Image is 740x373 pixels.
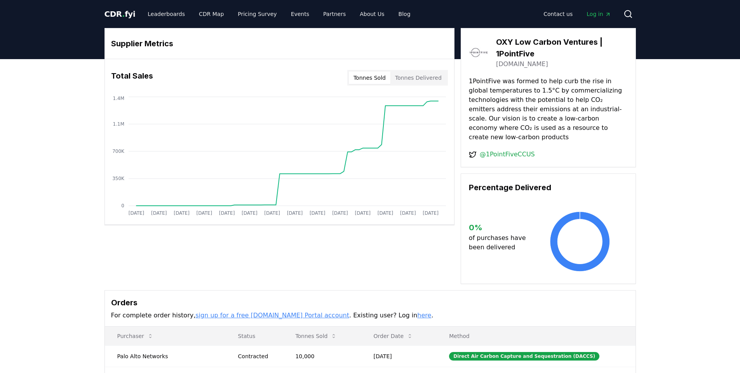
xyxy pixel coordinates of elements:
span: Log in [587,10,611,18]
nav: Main [537,7,617,21]
tspan: [DATE] [287,210,303,216]
tspan: [DATE] [355,210,371,216]
button: Tonnes Sold [289,328,343,344]
tspan: 0 [121,203,124,208]
img: OXY Low Carbon Ventures | 1PointFive-logo [469,43,488,62]
div: Contracted [238,352,277,360]
h3: Total Sales [111,70,153,86]
a: Pricing Survey [232,7,283,21]
span: . [122,9,125,19]
a: Leaderboards [141,7,191,21]
tspan: [DATE] [377,210,393,216]
a: Log in [580,7,617,21]
a: Contact us [537,7,579,21]
tspan: 350K [112,176,125,181]
a: sign up for a free [DOMAIN_NAME] Portal account [195,312,349,319]
a: Partners [317,7,352,21]
tspan: [DATE] [332,210,348,216]
div: Direct Air Carbon Capture and Sequestration (DACCS) [449,352,599,361]
a: CDR Map [193,7,230,21]
tspan: [DATE] [400,210,416,216]
button: Purchaser [111,328,160,344]
td: [DATE] [361,345,437,367]
tspan: [DATE] [196,210,212,216]
p: Status [232,332,277,340]
span: CDR fyi [104,9,136,19]
h3: Orders [111,297,629,308]
tspan: [DATE] [309,210,325,216]
a: @1PointFiveCCUS [480,150,535,159]
tspan: [DATE] [151,210,167,216]
p: Method [443,332,629,340]
h3: Supplier Metrics [111,38,448,49]
button: Order Date [367,328,419,344]
tspan: 1.1M [113,121,124,127]
p: 1PointFive was formed to help curb the rise in global temperatures to 1.5°C by commercializing te... [469,77,628,142]
tspan: 700K [112,149,125,154]
button: Tonnes Sold [349,72,390,84]
tspan: [DATE] [242,210,258,216]
td: 10,000 [283,345,361,367]
a: here [417,312,431,319]
tspan: [DATE] [174,210,190,216]
p: For complete order history, . Existing user? Log in . [111,311,629,320]
a: CDR.fyi [104,9,136,19]
tspan: [DATE] [264,210,280,216]
tspan: [DATE] [423,210,439,216]
nav: Main [141,7,416,21]
a: [DOMAIN_NAME] [496,60,548,69]
tspan: [DATE] [128,210,144,216]
h3: OXY Low Carbon Ventures | 1PointFive [496,36,628,60]
tspan: 1.4M [113,96,124,101]
a: About Us [353,7,390,21]
button: Tonnes Delivered [390,72,446,84]
p: of purchases have been delivered [469,233,532,252]
h3: Percentage Delivered [469,182,628,193]
a: Events [285,7,315,21]
h3: 0 % [469,222,532,233]
tspan: [DATE] [219,210,235,216]
td: Palo Alto Networks [105,345,226,367]
a: Blog [392,7,417,21]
